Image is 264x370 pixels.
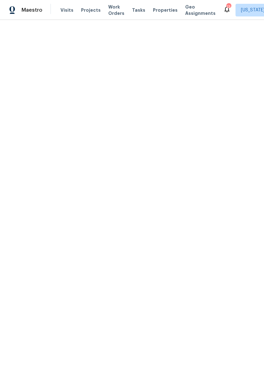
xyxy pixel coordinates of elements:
[226,4,231,10] div: 13
[108,4,124,16] span: Work Orders
[185,4,216,16] span: Geo Assignments
[22,7,42,13] span: Maestro
[132,8,145,12] span: Tasks
[60,7,73,13] span: Visits
[81,7,101,13] span: Projects
[153,7,178,13] span: Properties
